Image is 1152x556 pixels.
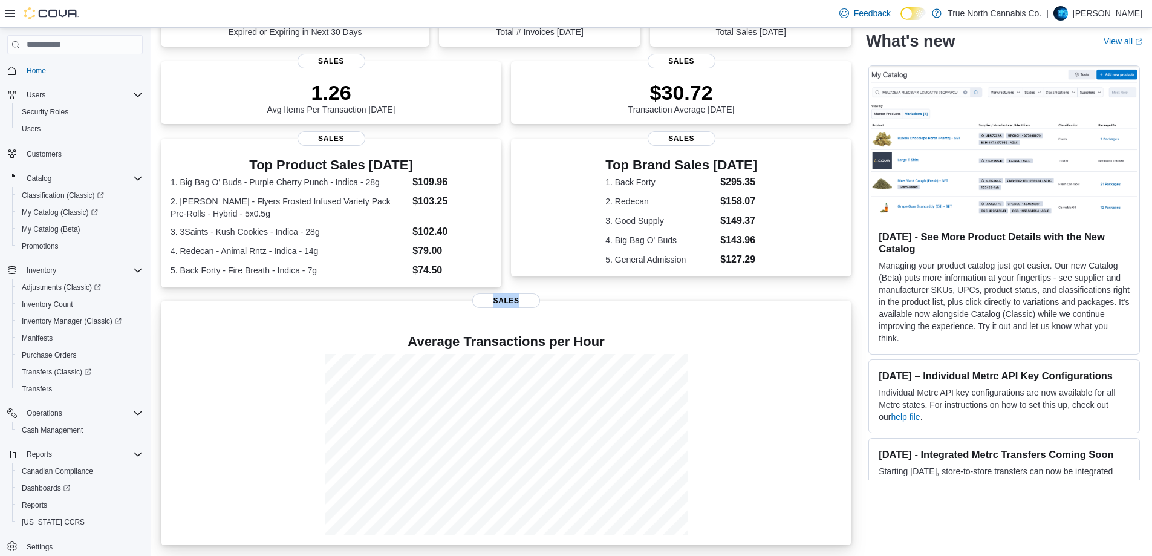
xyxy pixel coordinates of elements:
span: Home [27,66,46,76]
a: Customers [22,147,67,162]
div: Transaction Average [DATE] [628,80,735,114]
dt: 1. Big Bag O' Buds - Purple Cherry Punch - Indica - 28g [171,176,408,188]
dt: 2. [PERSON_NAME] - Flyers Frosted Infused Variety Pack Pre-Rolls - Hybrid - 5x0.5g [171,195,408,220]
span: My Catalog (Classic) [22,208,98,217]
p: Individual Metrc API key configurations are now available for all Metrc states. For instructions ... [879,387,1130,423]
span: Customers [22,146,143,161]
p: $30.72 [628,80,735,105]
span: Sales [472,293,540,308]
span: Washington CCRS [17,515,143,529]
span: Adjustments (Classic) [17,280,143,295]
span: My Catalog (Beta) [22,224,80,234]
button: Users [12,120,148,137]
a: Inventory Manager (Classic) [17,314,126,329]
button: Catalog [2,170,148,187]
a: Transfers (Classic) [12,364,148,381]
div: Ryan Anningson [1053,6,1068,21]
dd: $74.50 [412,263,492,278]
span: Reports [17,498,143,512]
span: Dashboards [22,483,70,493]
p: True North Cannabis Co. [948,6,1041,21]
a: Home [22,64,51,78]
h3: [DATE] - Integrated Metrc Transfers Coming Soon [879,448,1130,460]
span: Canadian Compliance [22,466,93,476]
span: My Catalog (Classic) [17,205,143,220]
span: Purchase Orders [17,348,143,362]
span: Users [22,124,41,134]
p: 1.26 [267,80,395,105]
span: Catalog [27,174,51,183]
button: Catalog [22,171,56,186]
a: Classification (Classic) [12,187,148,204]
span: Security Roles [22,107,68,117]
span: Catalog [22,171,143,186]
a: Reports [17,498,52,512]
dt: 3. Good Supply [605,215,715,227]
a: Settings [22,540,57,554]
dt: 1. Back Forty [605,176,715,188]
button: Manifests [12,330,148,347]
span: Inventory [27,266,56,275]
span: Purchase Orders [22,350,77,360]
button: Reports [22,447,57,462]
span: Home [22,63,143,78]
h3: [DATE] – Individual Metrc API Key Configurations [879,370,1130,382]
button: Customers [2,145,148,162]
img: Cova [24,7,79,19]
a: Dashboards [17,481,75,495]
a: Adjustments (Classic) [17,280,106,295]
a: Dashboards [12,480,148,497]
nav: Complex example [7,57,143,552]
button: Operations [22,406,67,420]
span: Reports [22,500,47,510]
h3: Top Product Sales [DATE] [171,158,492,172]
dd: $143.96 [720,233,757,247]
span: Inventory Count [17,297,143,312]
button: Reports [2,446,148,463]
span: Classification (Classic) [17,188,143,203]
span: Sales [298,131,365,146]
dt: 5. Back Forty - Fire Breath - Indica - 7g [171,264,408,276]
span: Settings [27,542,53,552]
button: Reports [12,497,148,514]
span: Sales [648,131,715,146]
dd: $158.07 [720,194,757,209]
span: Dashboards [17,481,143,495]
span: Users [22,88,143,102]
dd: $102.40 [412,224,492,239]
a: Cash Management [17,423,88,437]
span: Operations [22,406,143,420]
dt: 2. Redecan [605,195,715,208]
a: My Catalog (Classic) [17,205,103,220]
button: Inventory [2,262,148,279]
button: Inventory [22,263,61,278]
button: Cash Management [12,422,148,439]
dt: 4. Redecan - Animal Rntz - Indica - 14g [171,245,408,257]
input: Dark Mode [900,7,926,20]
a: Canadian Compliance [17,464,98,479]
a: Security Roles [17,105,73,119]
button: Users [2,87,148,103]
h4: Average Transactions per Hour [171,335,842,349]
a: Feedback [835,1,896,25]
span: Inventory Count [22,299,73,309]
span: Users [27,90,45,100]
a: My Catalog (Classic) [12,204,148,221]
span: Manifests [22,333,53,343]
a: help file [891,412,920,422]
a: Adjustments (Classic) [12,279,148,296]
button: Home [2,62,148,79]
h2: What's new [866,31,955,51]
span: Transfers [17,382,143,396]
span: Canadian Compliance [17,464,143,479]
a: Transfers [17,382,57,396]
a: Purchase Orders [17,348,82,362]
span: Reports [27,450,52,459]
button: Purchase Orders [12,347,148,364]
button: My Catalog (Beta) [12,221,148,238]
span: Classification (Classic) [22,191,104,200]
button: Operations [2,405,148,422]
button: Promotions [12,238,148,255]
dt: 5. General Admission [605,253,715,266]
button: Canadian Compliance [12,463,148,480]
